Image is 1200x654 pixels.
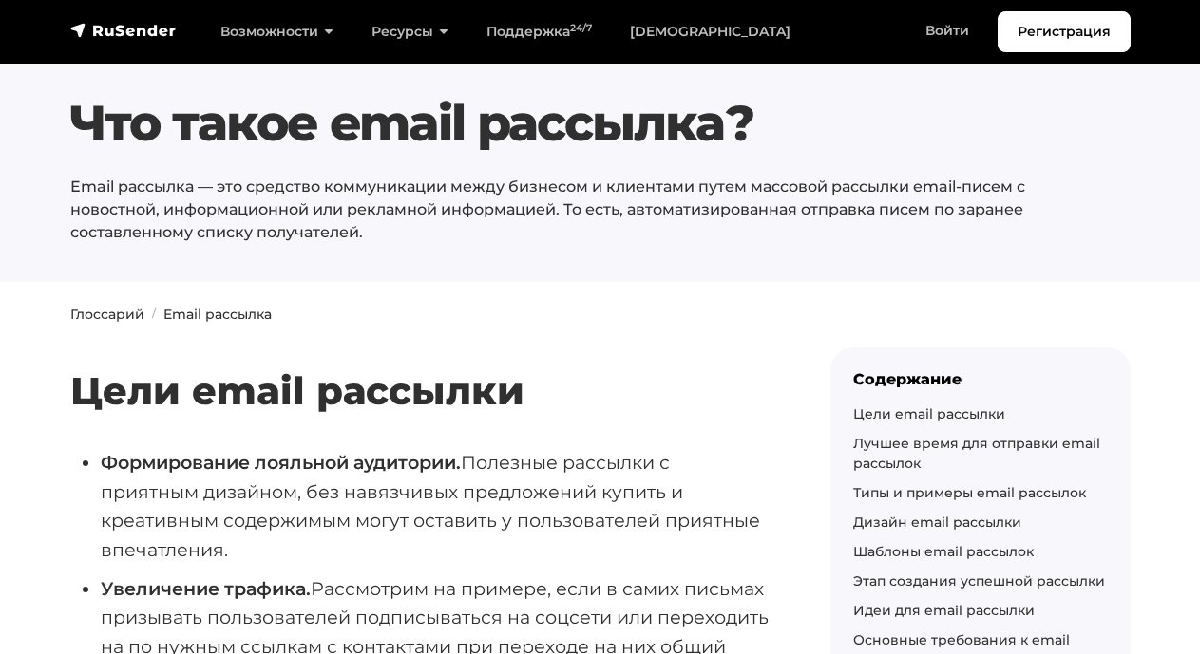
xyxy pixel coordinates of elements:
a: Глоссарий [70,306,144,323]
a: Шаблоны email рассылок [853,543,1034,560]
a: Цели email рассылки [853,405,1005,422]
a: Регистрация [998,11,1131,52]
strong: Формирование лояльной аудитории. [101,451,461,474]
a: Идеи для email рассылки [853,602,1035,619]
a: Возможности [201,12,352,51]
img: RuSender [70,21,177,40]
a: Ресурсы [352,12,467,51]
sup: 24/7 [570,22,592,34]
a: [DEMOGRAPHIC_DATA] [611,12,810,51]
h2: Цели email рассылки [70,312,770,414]
a: Поддержка24/7 [467,12,611,51]
div: Содержание [853,370,1108,388]
li: Полезные рассылки с приятным дизайном, без навязчивых предложений купить и креативным содержимым ... [101,448,770,565]
p: Email рассылка — это средство коммуникации между бизнесом и клиентами путем массовой рассылки ema... [70,176,1040,244]
nav: breadcrumb [59,305,1142,325]
a: Этап создания успешной рассылки [853,572,1105,589]
a: Лучшее время для отправки email рассылок [853,435,1100,472]
a: Войти [906,11,988,50]
a: Типы и примеры email рассылок [853,484,1086,501]
a: Дизайн email рассылки [853,514,1021,531]
h1: Что такое email рассылка? [70,94,1040,153]
strong: Увеличение трафика. [101,577,311,600]
li: Email рассылка [144,305,272,325]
